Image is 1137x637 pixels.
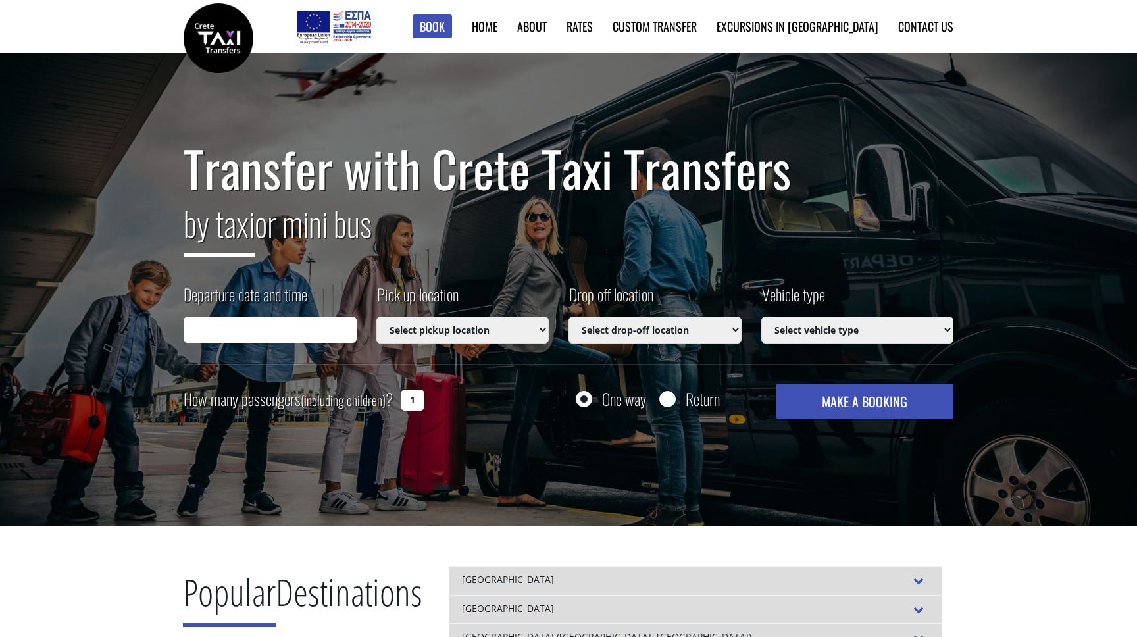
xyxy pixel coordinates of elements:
label: One way [602,391,646,407]
img: e-bannersEUERDF180X90.jpg [295,7,373,46]
span: by taxi [184,198,255,257]
h2: or mini bus [184,196,953,267]
a: Home [472,18,497,35]
a: Custom Transfer [613,18,697,35]
a: Contact us [898,18,953,35]
a: Crete Taxi Transfers | Safe Taxi Transfer Services from to Heraklion Airport, Chania Airport, Ret... [184,30,253,43]
div: [GEOGRAPHIC_DATA] [449,566,942,595]
h1: Transfer with Crete Taxi Transfers [184,141,953,196]
a: Book [413,14,452,39]
label: How many passengers ? [184,384,393,416]
a: About [517,18,547,35]
span: Popular [183,567,276,627]
a: Rates [567,18,593,35]
small: (including children) [301,390,386,410]
label: Vehicle type [761,283,825,317]
h2: Destinations [183,566,422,637]
button: MAKE A BOOKING [776,384,953,419]
label: Return [686,391,720,407]
a: Excursions in [GEOGRAPHIC_DATA] [717,18,878,35]
label: Departure date and time [184,283,307,317]
label: Drop off location [568,283,653,317]
div: [GEOGRAPHIC_DATA] [449,595,942,624]
img: Crete Taxi Transfers | Safe Taxi Transfer Services from to Heraklion Airport, Chania Airport, Ret... [184,3,253,73]
label: Pick up location [376,283,459,317]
